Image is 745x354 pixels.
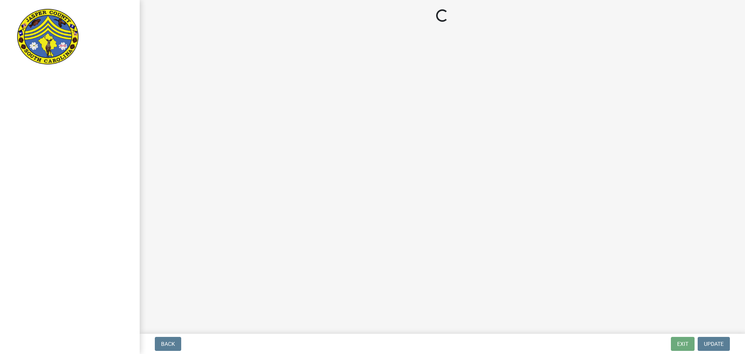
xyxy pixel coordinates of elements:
button: Update [698,337,730,351]
span: Update [704,341,724,347]
button: Exit [671,337,695,351]
img: Jasper County, South Carolina [16,8,80,66]
span: Back [161,341,175,347]
button: Back [155,337,181,351]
